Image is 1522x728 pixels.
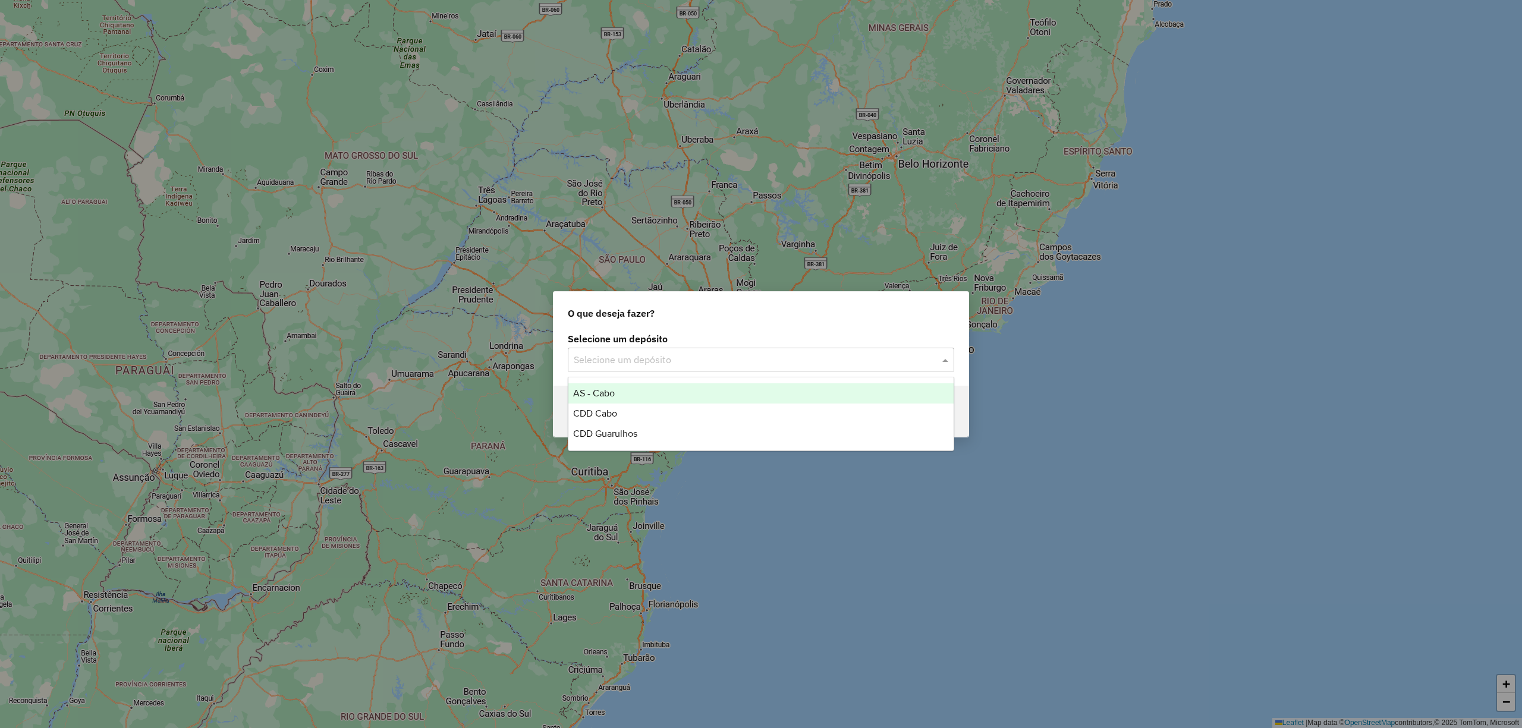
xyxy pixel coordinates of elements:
[568,377,954,451] ng-dropdown-panel: Options list
[568,306,655,320] span: O que deseja fazer?
[573,408,617,418] span: CDD Cabo
[568,332,954,346] label: Selecione um depósito
[573,428,637,439] span: CDD Guarulhos
[573,388,615,398] span: AS - Cabo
